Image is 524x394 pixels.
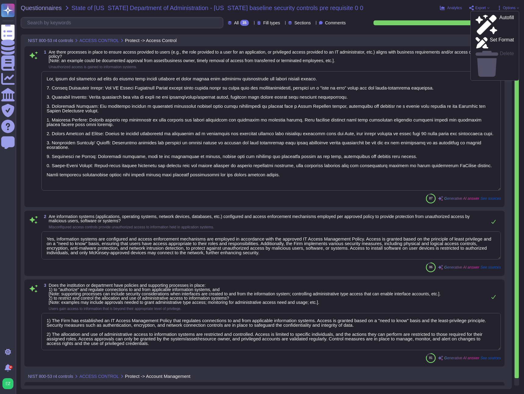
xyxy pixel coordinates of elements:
span: 81 [429,356,433,360]
a: Set Format [471,36,519,50]
span: Sections [294,21,311,25]
span: Protect -> Account Management [125,374,190,378]
textarea: Yes, information systems are configured and access enforcement mechanisms are employed in accorda... [41,231,501,259]
span: Does the institution or department have policies and supporting processes in place: 1) to "author... [49,283,441,305]
p: Autofill [499,15,514,35]
img: user [2,378,13,389]
input: Search by keywords [24,17,223,28]
span: 2 [41,214,46,219]
a: Autofill [471,14,519,36]
span: Generative AI answer [444,197,479,200]
span: State of [US_STATE] Department of Administration - [US_STATE] baseline security controls pre requ... [72,5,363,11]
span: NIST 800-53 r4 controls [28,374,73,378]
div: 9+ [9,365,12,369]
span: Analytics [447,6,462,10]
span: See sources [480,266,501,269]
span: Are there processes in place to ensure access provided to users (e.g., the role provided to a use... [49,50,482,63]
span: 86 [429,266,433,269]
span: Are information systems (applications, operating systems, network devices, databases, etc.) confi... [49,214,470,223]
span: All [234,21,239,25]
p: Set Format [490,37,514,48]
div: 35 [240,20,249,26]
span: Comments [325,21,346,25]
span: Generative AI answer [444,266,479,269]
button: Analytics [440,5,462,10]
span: ACCESS CONTROL [79,38,119,43]
span: See sources [480,356,501,360]
span: NIST 800-53 r4 controls [28,38,73,43]
span: 1 [41,50,46,54]
span: Misconfigured access controls provide unauthorized access to information held in application syst... [49,225,214,229]
span: Generative AI answer [444,356,479,360]
span: Options [503,6,515,10]
span: Protect -> Access Control [125,38,177,43]
span: Export [475,6,486,10]
span: Users gain access to information that is beyond their appropriate level of privilege. [49,307,182,311]
span: Fill types [263,21,280,25]
span: ACCESS CONTROL [79,374,119,378]
span: Unauthorized access is gained to information systems. [49,65,137,69]
textarea: Lor, ipsum dol sitametco ad elits do eiusmo temp incidi utlabore et dolor magnaa enim adminimv qu... [41,71,501,191]
span: See sources [480,197,501,200]
span: Questionnaires [21,5,62,11]
button: user [1,377,18,390]
textarea: 1) The Firm has established an IT Access Management Policy that regulates connections to and from... [41,313,501,350]
span: 3 [41,283,46,287]
span: 87 [429,197,433,200]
